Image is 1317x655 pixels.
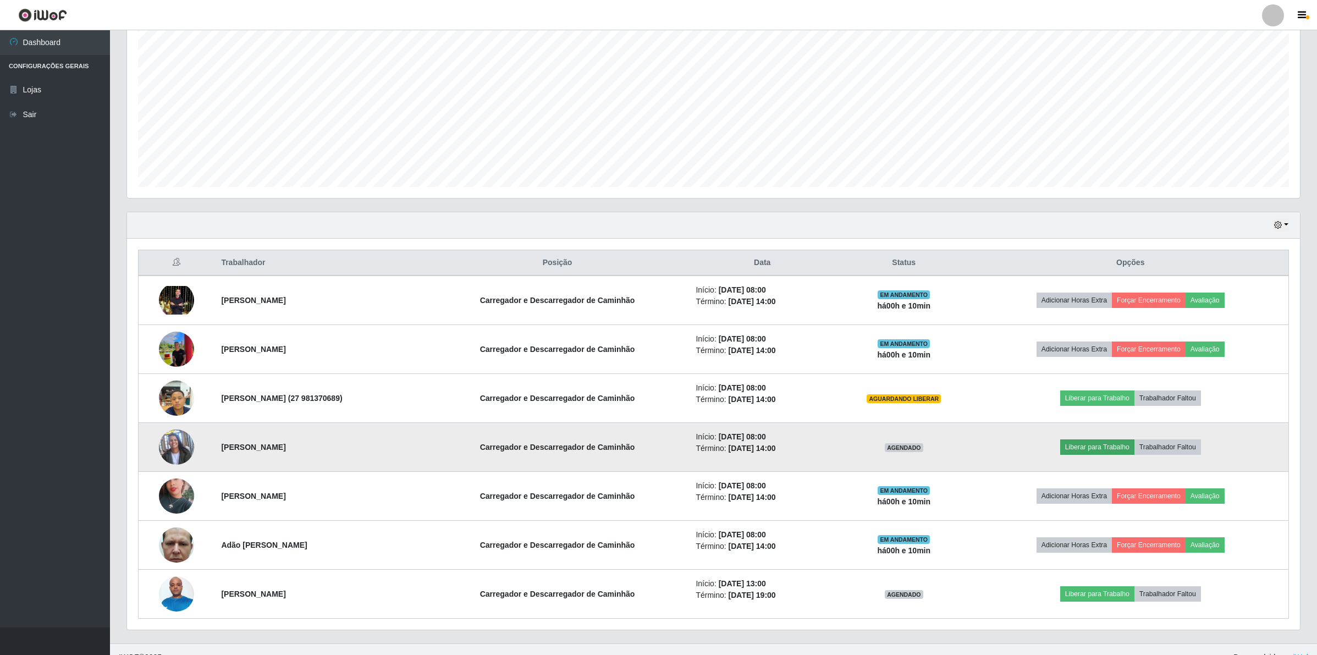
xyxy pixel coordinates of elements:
[878,301,931,310] strong: há 00 h e 10 min
[729,346,776,355] time: [DATE] 14:00
[696,394,829,405] li: Término:
[1037,537,1112,553] button: Adicionar Horas Extra
[696,284,829,296] li: Início:
[719,432,766,441] time: [DATE] 08:00
[1060,586,1134,602] button: Liberar para Trabalho
[221,345,285,354] strong: [PERSON_NAME]
[729,542,776,551] time: [DATE] 14:00
[221,590,285,598] strong: [PERSON_NAME]
[696,541,829,552] li: Término:
[878,535,930,544] span: EM ANDAMENTO
[696,345,829,356] li: Término:
[1134,390,1201,406] button: Trabalhador Faltou
[1060,439,1134,455] button: Liberar para Trabalho
[719,579,766,588] time: [DATE] 13:00
[480,394,635,403] strong: Carregador e Descarregador de Caminhão
[159,326,194,373] img: 1751250700019.jpeg
[1186,537,1225,553] button: Avaliação
[159,416,194,478] img: 1753373810898.jpeg
[696,296,829,307] li: Término:
[729,493,776,502] time: [DATE] 14:00
[480,345,635,354] strong: Carregador e Descarregador de Caminhão
[719,334,766,343] time: [DATE] 08:00
[719,481,766,490] time: [DATE] 08:00
[1037,293,1112,308] button: Adicionar Horas Extra
[1037,342,1112,357] button: Adicionar Horas Extra
[480,296,635,305] strong: Carregador e Descarregador de Caminhão
[729,395,776,404] time: [DATE] 14:00
[1134,586,1201,602] button: Trabalhador Faltou
[1060,390,1134,406] button: Liberar para Trabalho
[729,297,776,306] time: [DATE] 14:00
[159,514,194,576] img: 1758154032835.jpeg
[696,480,829,492] li: Início:
[1186,293,1225,308] button: Avaliação
[480,541,635,549] strong: Carregador e Descarregador de Caminhão
[878,339,930,348] span: EM ANDAMENTO
[159,465,194,527] img: 1753373599066.jpeg
[214,250,425,276] th: Trabalhador
[878,290,930,299] span: EM ANDAMENTO
[159,570,194,617] img: 1758811720114.jpeg
[696,382,829,394] li: Início:
[696,492,829,503] li: Término:
[1112,342,1186,357] button: Forçar Encerramento
[696,431,829,443] li: Início:
[719,285,766,294] time: [DATE] 08:00
[159,286,194,315] img: 1750982102846.jpeg
[159,375,194,421] img: 1755367565245.jpeg
[221,541,307,549] strong: Adão [PERSON_NAME]
[1112,488,1186,504] button: Forçar Encerramento
[729,444,776,453] time: [DATE] 14:00
[221,443,285,452] strong: [PERSON_NAME]
[835,250,973,276] th: Status
[696,333,829,345] li: Início:
[1112,537,1186,553] button: Forçar Encerramento
[426,250,690,276] th: Posição
[1186,488,1225,504] button: Avaliação
[480,590,635,598] strong: Carregador e Descarregador de Caminhão
[1037,488,1112,504] button: Adicionar Horas Extra
[221,492,285,500] strong: [PERSON_NAME]
[878,497,931,506] strong: há 00 h e 10 min
[18,8,67,22] img: CoreUI Logo
[480,443,635,452] strong: Carregador e Descarregador de Caminhão
[689,250,835,276] th: Data
[696,443,829,454] li: Término:
[885,590,923,599] span: AGENDADO
[719,530,766,539] time: [DATE] 08:00
[221,394,342,403] strong: [PERSON_NAME] (27 981370689)
[878,486,930,495] span: EM ANDAMENTO
[878,350,931,359] strong: há 00 h e 10 min
[221,296,285,305] strong: [PERSON_NAME]
[729,591,776,599] time: [DATE] 19:00
[696,590,829,601] li: Término:
[1134,439,1201,455] button: Trabalhador Faltou
[867,394,941,403] span: AGUARDANDO LIBERAR
[696,529,829,541] li: Início:
[973,250,1289,276] th: Opções
[480,492,635,500] strong: Carregador e Descarregador de Caminhão
[1112,293,1186,308] button: Forçar Encerramento
[696,578,829,590] li: Início:
[878,546,931,555] strong: há 00 h e 10 min
[885,443,923,452] span: AGENDADO
[719,383,766,392] time: [DATE] 08:00
[1186,342,1225,357] button: Avaliação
